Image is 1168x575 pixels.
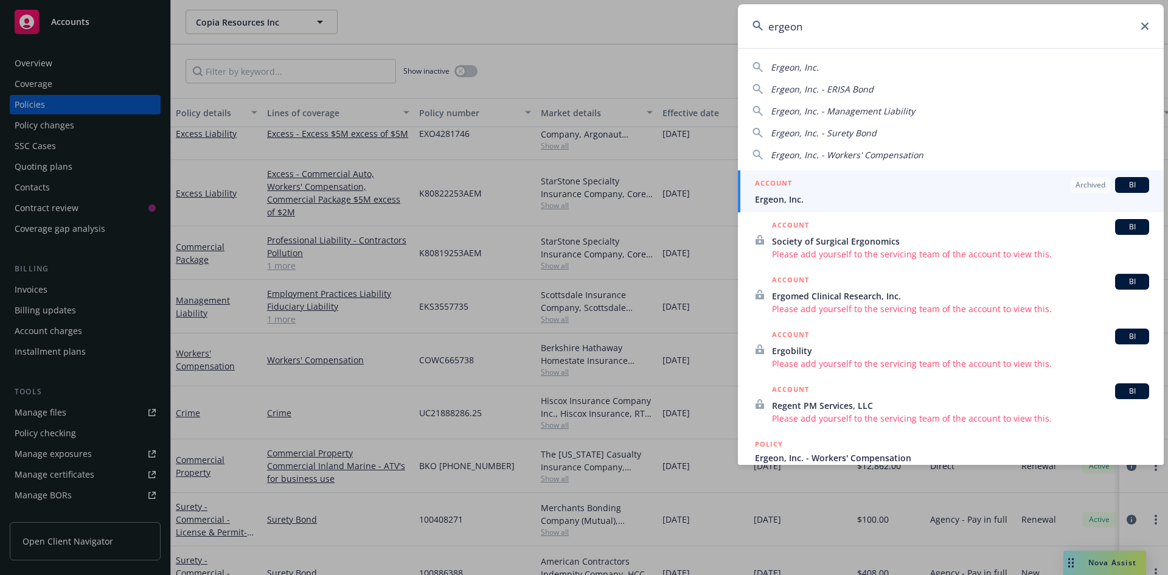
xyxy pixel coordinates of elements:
[772,399,1149,412] span: Regent PM Services, LLC
[755,193,1149,206] span: Ergeon, Inc.
[738,170,1164,212] a: ACCOUNTArchivedBIErgeon, Inc.
[738,4,1164,48] input: Search...
[771,127,877,139] span: Ergeon, Inc. - Surety Bond
[1120,276,1144,287] span: BI
[738,212,1164,267] a: ACCOUNTBISociety of Surgical ErgonomicsPlease add yourself to the servicing team of the account t...
[771,61,819,73] span: Ergeon, Inc.
[1120,179,1144,190] span: BI
[772,412,1149,425] span: Please add yourself to the servicing team of the account to view this.
[771,149,923,161] span: Ergeon, Inc. - Workers' Compensation
[738,431,1164,484] a: POLICYErgeon, Inc. - Workers' CompensationWPL506534300, [DATE]-[DATE]
[772,235,1149,248] span: Society of Surgical Ergonomics
[738,322,1164,377] a: ACCOUNTBIErgobilityPlease add yourself to the servicing team of the account to view this.
[772,302,1149,315] span: Please add yourself to the servicing team of the account to view this.
[738,377,1164,431] a: ACCOUNTBIRegent PM Services, LLCPlease add yourself to the servicing team of the account to view ...
[1120,331,1144,342] span: BI
[755,438,783,450] h5: POLICY
[772,357,1149,370] span: Please add yourself to the servicing team of the account to view this.
[771,83,874,95] span: Ergeon, Inc. - ERISA Bond
[755,451,1149,464] span: Ergeon, Inc. - Workers' Compensation
[772,290,1149,302] span: Ergomed Clinical Research, Inc.
[772,274,809,288] h5: ACCOUNT
[772,383,809,398] h5: ACCOUNT
[755,177,792,192] h5: ACCOUNT
[772,248,1149,260] span: Please add yourself to the servicing team of the account to view this.
[1120,221,1144,232] span: BI
[772,329,809,343] h5: ACCOUNT
[755,464,1149,477] span: WPL506534300, [DATE]-[DATE]
[1120,386,1144,397] span: BI
[772,344,1149,357] span: Ergobility
[1076,179,1105,190] span: Archived
[738,267,1164,322] a: ACCOUNTBIErgomed Clinical Research, Inc.Please add yourself to the servicing team of the account ...
[771,105,915,117] span: Ergeon, Inc. - Management Liability
[772,219,809,234] h5: ACCOUNT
